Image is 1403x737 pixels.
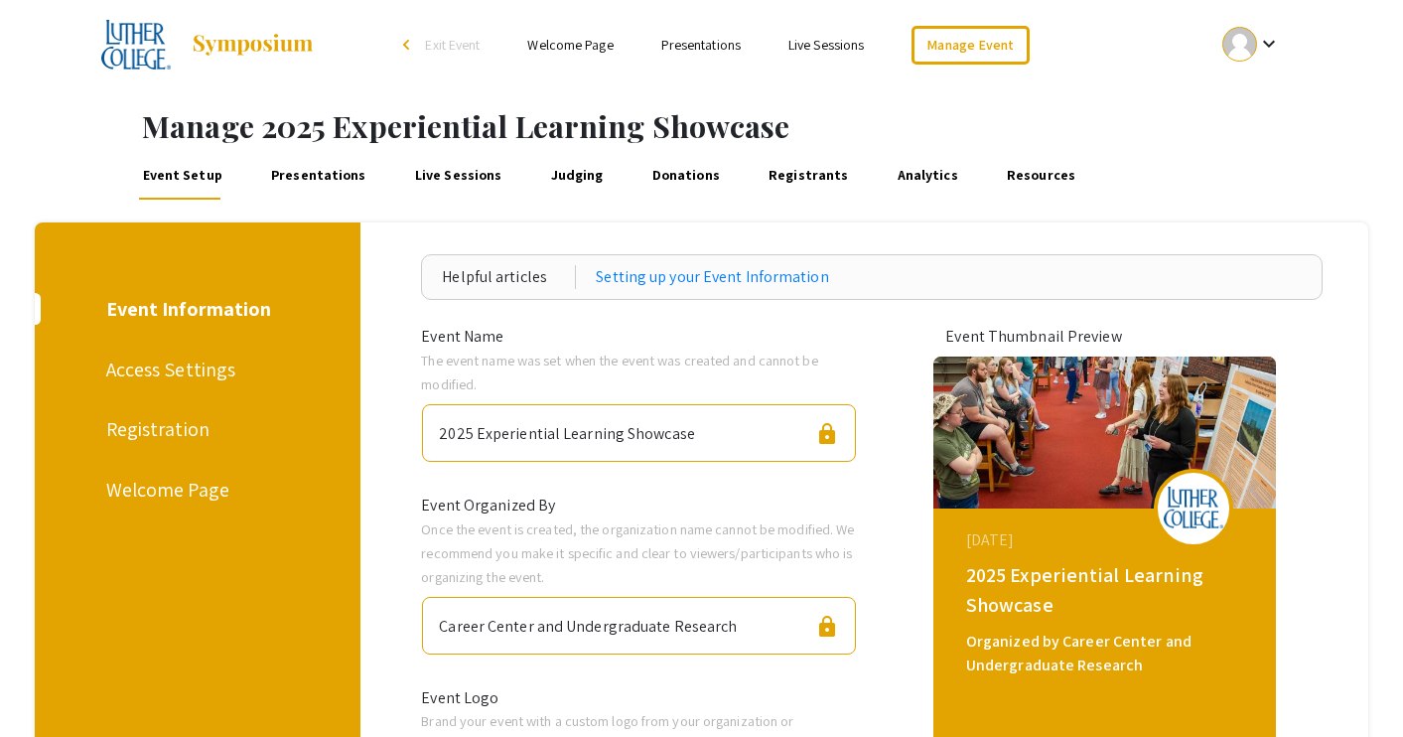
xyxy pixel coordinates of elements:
div: Career Center and Undergraduate Research [439,606,737,639]
span: Exit Event [425,36,480,54]
a: Resources [1004,152,1079,200]
div: Event Organized By [406,494,872,517]
a: 2025 Experiential Learning Showcase [101,20,316,70]
img: 2025-experiential-learning-showcase_eventLogo_377aea_.png [1164,487,1223,529]
iframe: Chat [15,648,84,722]
span: lock [815,615,839,639]
a: Presentations [268,152,369,200]
a: Welcome Page [527,36,613,54]
div: Event Logo [406,686,872,710]
span: Once the event is created, the organization name cannot be modified. We recommend you make it spe... [421,519,854,586]
img: 2025-experiential-learning-showcase_eventCoverPhoto_3051d9__thumb.jpg [933,357,1276,509]
a: Analytics [894,152,961,200]
h1: Manage 2025 Experiential Learning Showcase [142,108,1403,144]
a: Donations [648,152,723,200]
a: Live Sessions [788,36,864,54]
a: Setting up your Event Information [596,265,828,289]
div: Access Settings [106,355,284,384]
span: lock [815,422,839,446]
div: 2025 Experiential Learning Showcase [966,560,1248,620]
a: Registrants [766,152,852,200]
a: Live Sessions [411,152,504,200]
div: Event Thumbnail Preview [945,325,1263,349]
img: 2025 Experiential Learning Showcase [101,20,172,70]
mat-icon: Expand account dropdown [1257,32,1281,56]
span: The event name was set when the event was created and cannot be modified. [421,351,817,393]
div: Event Name [406,325,872,349]
a: Presentations [661,36,741,54]
div: Welcome Page [106,475,284,505]
a: Event Setup [139,152,225,200]
div: 2025 Experiential Learning Showcase [439,413,695,446]
button: Expand account dropdown [1201,22,1302,67]
div: Organized by Career Center and Undergraduate Research [966,630,1248,677]
div: [DATE] [966,528,1248,552]
a: Manage Event [912,26,1029,65]
div: Helpful articles [442,265,576,289]
div: arrow_back_ios [403,39,415,51]
div: Event Information [106,294,284,324]
img: Symposium by ForagerOne [191,33,315,57]
a: Judging [547,152,607,200]
div: Registration [106,414,284,444]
